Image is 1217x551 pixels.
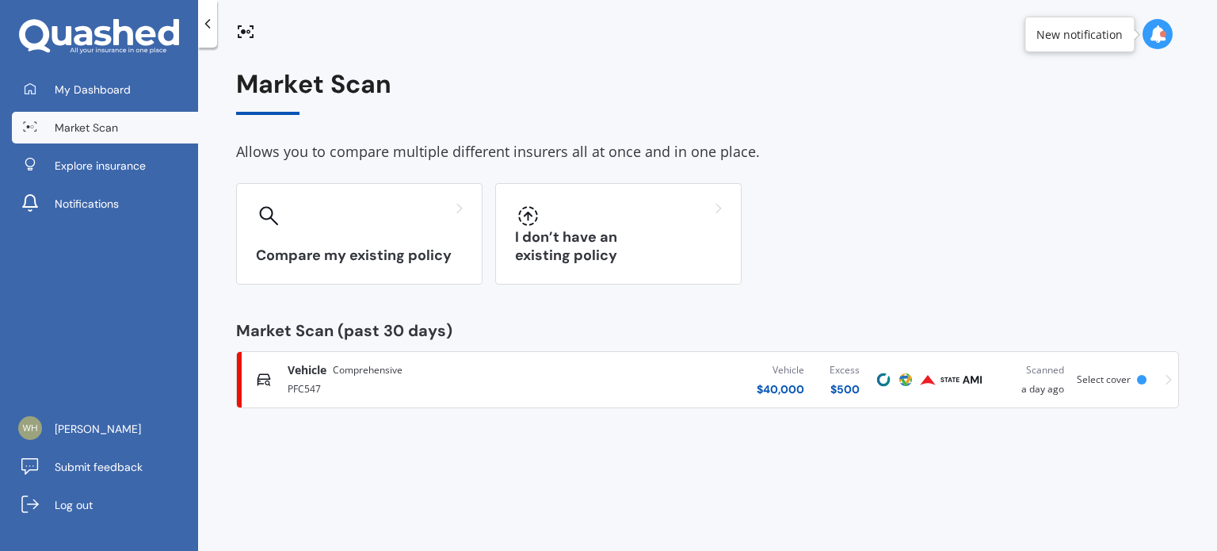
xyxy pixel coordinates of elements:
h3: I don’t have an existing policy [515,228,722,265]
img: Cove [874,370,893,389]
a: Log out [12,489,198,521]
div: New notification [1036,26,1123,42]
div: Excess [830,362,860,378]
a: Market Scan [12,112,198,143]
a: VehicleComprehensivePFC547Vehicle$40,000Excess$500CoveProtectaProvidentStateAMIScanneda day agoSe... [236,351,1179,408]
div: Market Scan (past 30 days) [236,323,1179,339]
a: Explore insurance [12,150,198,182]
span: Select cover [1077,373,1131,386]
a: [PERSON_NAME] [12,413,198,445]
img: Provident [918,370,937,389]
div: Vehicle [757,362,804,378]
div: a day ago [996,362,1064,397]
img: Protecta [896,370,915,389]
span: [PERSON_NAME] [55,421,141,437]
a: My Dashboard [12,74,198,105]
div: $ 40,000 [757,381,804,397]
div: Allows you to compare multiple different insurers all at once and in one place. [236,140,1179,164]
div: PFC547 [288,378,564,397]
span: Comprehensive [333,362,402,378]
img: AMI [963,370,982,389]
a: Submit feedback [12,451,198,483]
span: My Dashboard [55,82,131,98]
a: Notifications [12,188,198,220]
div: Market Scan [236,70,1179,115]
span: Notifications [55,196,119,212]
span: Market Scan [55,120,118,136]
span: Explore insurance [55,158,146,174]
span: Submit feedback [55,459,143,475]
span: Log out [55,497,93,513]
img: 76eee1961194389e71c6c44dd2310db8 [18,416,42,440]
div: Scanned [996,362,1064,378]
div: $ 500 [830,381,860,397]
img: State [940,370,959,389]
span: Vehicle [288,362,326,378]
h3: Compare my existing policy [256,247,463,265]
